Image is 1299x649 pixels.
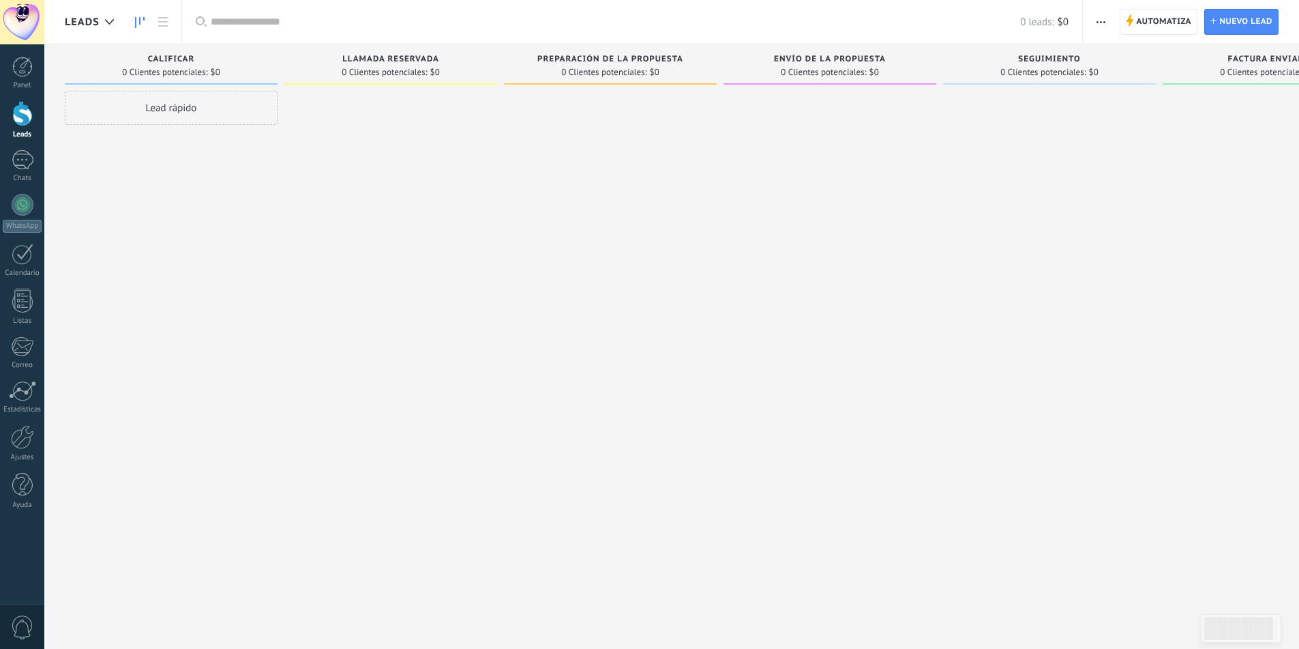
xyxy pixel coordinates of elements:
[537,55,683,64] span: Preparación de la propuesta
[650,68,659,76] span: $0
[3,269,42,278] div: Calendario
[1204,9,1279,35] a: Nuevo lead
[1020,16,1054,29] span: 0 leads:
[211,68,220,76] span: $0
[430,68,440,76] span: $0
[869,68,879,76] span: $0
[291,55,490,66] div: Llamada reservada
[3,220,42,233] div: WhatsApp
[774,55,886,64] span: Envío de la propuesta
[730,55,929,66] div: Envío de la propuesta
[3,361,42,370] div: Correo
[781,68,866,76] span: 0 Clientes potenciales:
[3,405,42,414] div: Estadísticas
[72,55,271,66] div: Calificar
[3,501,42,510] div: Ayuda
[65,16,100,29] span: Leads
[3,81,42,90] div: Panel
[1000,68,1086,76] span: 0 Clientes potenciales:
[1018,55,1080,64] span: Seguimiento
[1120,9,1197,35] a: Automatiza
[511,55,710,66] div: Preparación de la propuesta
[561,68,646,76] span: 0 Clientes potenciales:
[1089,68,1099,76] span: $0
[3,130,42,139] div: Leads
[3,174,42,183] div: Chats
[1219,10,1272,34] span: Nuevo lead
[122,68,207,76] span: 0 Clientes potenciales:
[148,55,195,64] span: Calificar
[1136,10,1191,34] span: Automatiza
[950,55,1149,66] div: Seguimiento
[3,453,42,462] div: Ajustes
[1058,16,1069,29] span: $0
[342,55,439,64] span: Llamada reservada
[342,68,427,76] span: 0 Clientes potenciales:
[65,91,278,125] div: Lead rápido
[3,317,42,326] div: Listas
